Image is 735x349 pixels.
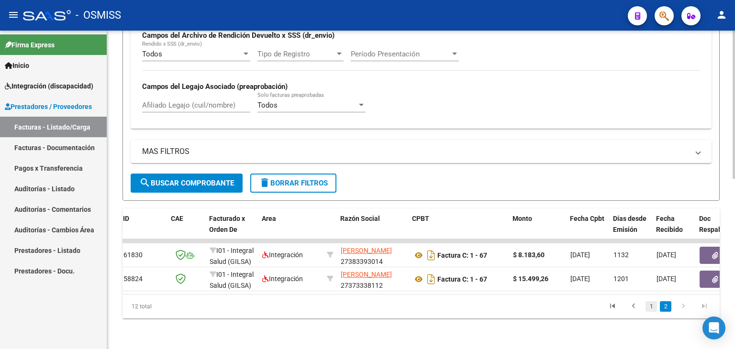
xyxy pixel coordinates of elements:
mat-icon: menu [8,9,19,21]
span: Todos [142,50,162,58]
strong: $ 15.499,26 [513,275,548,283]
a: go to last page [695,301,713,312]
span: Inicio [5,60,29,71]
li: page 1 [644,298,658,315]
button: Buscar Comprobante [131,174,243,193]
span: Todos [257,101,278,109]
a: go to previous page [624,301,643,312]
span: I01 - Integral Salud (GILSA) [210,247,254,265]
span: 1132 [613,251,629,259]
li: page 2 [658,298,673,315]
mat-icon: search [139,177,151,188]
span: [DATE] [570,251,590,259]
div: 12 total [122,294,240,318]
mat-panel-title: MAS FILTROS [142,146,689,157]
button: Borrar Filtros [250,174,336,193]
span: [PERSON_NAME] [341,247,392,254]
datatable-header-cell: Facturado x Orden De [205,208,258,251]
div: 27383393014 [341,245,405,265]
span: Area [262,215,276,222]
datatable-header-cell: Razón Social [336,208,408,251]
mat-icon: person [716,9,727,21]
span: CPBT [412,215,429,222]
mat-icon: delete [259,177,270,188]
span: Integración (discapacidad) [5,81,93,91]
span: Borrar Filtros [259,179,328,187]
span: Firma Express [5,40,55,50]
span: [DATE] [657,275,676,283]
i: Descargar documento [425,272,437,287]
datatable-header-cell: Fecha Recibido [652,208,695,251]
mat-expansion-panel-header: MAS FILTROS [131,140,712,163]
span: 61830 [123,251,143,259]
span: Buscar Comprobante [139,179,234,187]
span: Días desde Emisión [613,215,646,233]
strong: Factura C: 1 - 67 [437,251,487,259]
datatable-header-cell: Monto [509,208,566,251]
span: 1201 [613,275,629,283]
datatable-header-cell: Días desde Emisión [609,208,652,251]
span: Monto [512,215,532,222]
span: Prestadores / Proveedores [5,101,92,112]
a: go to first page [603,301,622,312]
span: ID [123,215,129,222]
a: go to next page [674,301,692,312]
strong: Campos del Legajo Asociado (preaprobación) [142,82,288,91]
span: Fecha Recibido [656,215,683,233]
a: 1 [646,301,657,312]
span: CAE [171,215,183,222]
span: Período Presentación [351,50,450,58]
span: [DATE] [570,275,590,283]
span: Fecha Cpbt [570,215,604,222]
span: Integración [262,275,303,283]
div: Open Intercom Messenger [702,316,725,339]
datatable-header-cell: ID [119,208,167,251]
span: Tipo de Registro [257,50,335,58]
span: [DATE] [657,251,676,259]
span: [PERSON_NAME] [341,271,392,278]
datatable-header-cell: Area [258,208,323,251]
datatable-header-cell: CPBT [408,208,509,251]
span: I01 - Integral Salud (GILSA) [210,271,254,289]
span: - OSMISS [76,5,121,26]
datatable-header-cell: CAE [167,208,205,251]
span: 58824 [123,275,143,283]
a: 2 [660,301,671,312]
span: Facturado x Orden De [209,215,245,233]
i: Descargar documento [425,248,437,263]
strong: $ 8.183,60 [513,251,545,259]
datatable-header-cell: Fecha Cpbt [566,208,609,251]
div: 27373338112 [341,269,405,289]
strong: Factura C: 1 - 67 [437,275,487,283]
strong: Campos del Archivo de Rendición Devuelto x SSS (dr_envio) [142,31,334,40]
span: Integración [262,251,303,259]
span: Razón Social [340,215,380,222]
